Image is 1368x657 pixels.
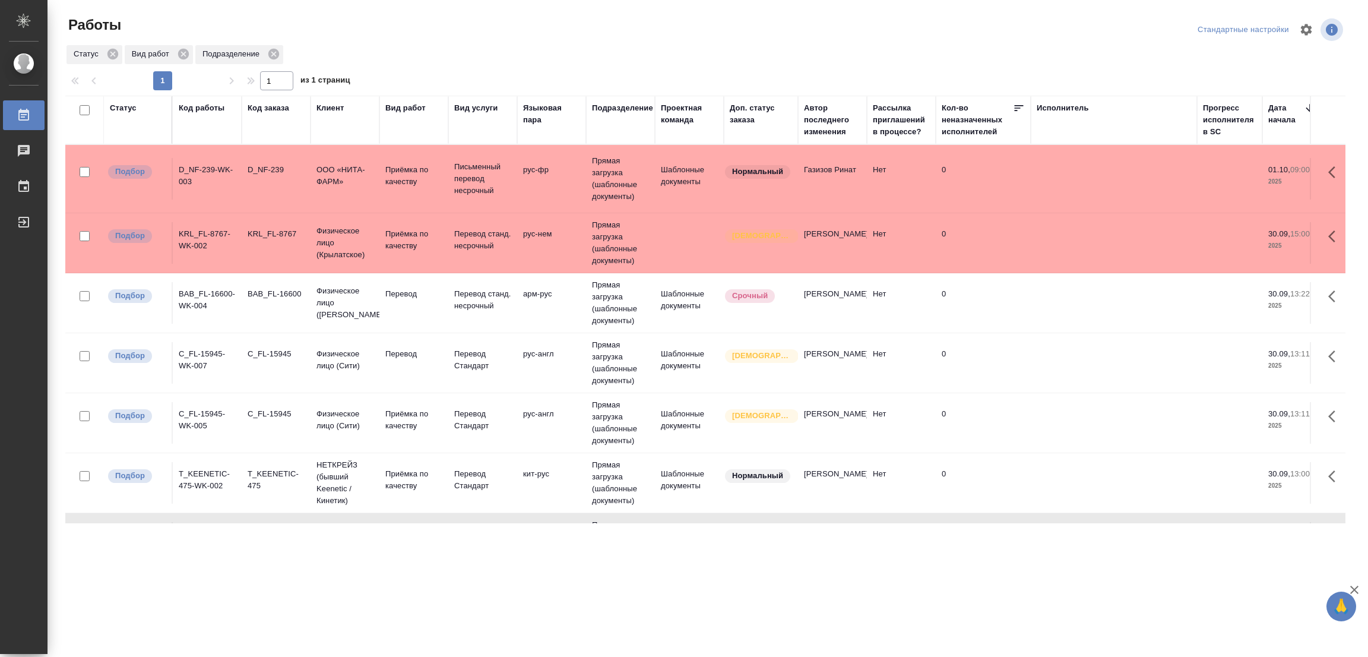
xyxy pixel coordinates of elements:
div: Дата начала [1268,102,1304,126]
p: Письменный перевод несрочный [454,161,511,197]
td: Нет [867,342,936,384]
td: Шаблонные документы [655,522,724,564]
p: Перевод станд. несрочный [454,228,511,252]
div: Можно подбирать исполнителей [107,348,166,364]
button: Здесь прячутся важные кнопки [1321,462,1350,491]
p: Физическое лицо (Сити) [316,348,373,372]
td: 0 [936,462,1031,504]
div: Вид услуги [454,102,498,114]
td: T_KEENETIC-475-WK-002 [173,462,242,504]
td: BAB_FL-16599-WK-007 [173,522,242,564]
td: 0 [936,522,1031,564]
td: [PERSON_NAME] [798,522,867,564]
p: 2025 [1268,480,1316,492]
p: Физическое лицо (Крылатское) [316,225,373,261]
td: Прямая загрузка (шаблонные документы) [586,213,655,273]
td: рус-фр [517,158,586,200]
div: Код заказа [248,102,289,114]
div: KRL_FL-8767 [248,228,305,240]
td: Нет [867,402,936,444]
div: D_NF-239 [248,164,305,176]
td: Нет [867,462,936,504]
td: 0 [936,342,1031,384]
button: Здесь прячутся важные кнопки [1321,222,1350,251]
p: 30.09, [1268,229,1290,238]
td: Шаблонные документы [655,158,724,200]
td: Прямая загрузка (шаблонные документы) [586,453,655,513]
div: Проектная команда [661,102,718,126]
div: split button [1195,21,1292,39]
p: 15:00 [1290,229,1310,238]
p: Подбор [115,166,145,178]
p: 13:22 [1290,289,1310,298]
button: Здесь прячутся важные кнопки [1321,282,1350,311]
p: Физическое лицо ([PERSON_NAME]) [316,285,373,321]
td: Нет [867,522,936,564]
td: [PERSON_NAME] [798,402,867,444]
p: [DEMOGRAPHIC_DATA] [732,410,791,422]
td: Нет [867,282,936,324]
td: арм-рус [517,282,586,324]
div: Можно подбирать исполнителей [107,228,166,244]
p: Приёмка по качеству [385,468,442,492]
td: C_FL-15945-WK-007 [173,342,242,384]
td: Нет [867,158,936,200]
td: Шаблонные документы [655,462,724,504]
span: из 1 страниц [300,73,350,90]
p: Нормальный [732,166,783,178]
p: Приёмка по качеству [385,164,442,188]
td: 0 [936,402,1031,444]
p: Подбор [115,230,145,242]
button: Здесь прячутся важные кнопки [1321,402,1350,431]
td: [PERSON_NAME] [798,462,867,504]
div: Можно подбирать исполнителей [107,468,166,484]
div: T_KEENETIC-475 [248,468,305,492]
p: 13:11 [1290,409,1310,418]
p: 13:11 [1290,349,1310,358]
p: 09:00 [1290,165,1310,174]
div: Прогресс исполнителя в SC [1203,102,1256,138]
p: Перевод [385,288,442,300]
div: C_FL-15945 [248,408,305,420]
span: Работы [65,15,121,34]
p: Вид работ [132,48,173,60]
p: 2025 [1268,240,1316,252]
p: Приёмка по качеству [385,228,442,252]
span: Настроить таблицу [1292,15,1320,44]
p: Срочный [732,290,768,302]
p: Статус [74,48,103,60]
p: НЕТКРЕЙЗ (бывший Keenetic / Кинетик) [316,459,373,507]
p: [DEMOGRAPHIC_DATA] [732,230,791,242]
span: 🙏 [1331,594,1351,619]
div: Клиент [316,102,344,114]
div: Вид работ [385,102,426,114]
p: Подбор [115,410,145,422]
p: 01.10, [1268,165,1290,174]
p: Приёмка по качеству [385,408,442,432]
button: 🙏 [1326,592,1356,621]
td: BAB_FL-16600-WK-004 [173,282,242,324]
td: Прямая загрузка (шаблонные документы) [586,273,655,333]
td: 0 [936,222,1031,264]
div: Статус [110,102,137,114]
div: Кол-во неназначенных исполнителей [942,102,1013,138]
div: Вид работ [125,45,193,64]
p: Подразделение [202,48,264,60]
td: Газизов Ринат [798,158,867,200]
td: [PERSON_NAME] [798,222,867,264]
p: Перевод Стандарт [454,408,511,432]
p: Подбор [115,290,145,302]
td: Нет [867,222,936,264]
td: рус-англ [517,402,586,444]
div: Подразделение [195,45,283,64]
td: Прямая загрузка (шаблонные документы) [586,149,655,209]
div: Рассылка приглашений в процессе? [873,102,930,138]
p: Перевод Стандарт [454,468,511,492]
p: Перевод Стандарт [454,348,511,372]
p: Нормальный [732,470,783,482]
p: 30.09, [1268,349,1290,358]
td: Шаблонные документы [655,402,724,444]
p: 30.09, [1268,409,1290,418]
button: Здесь прячутся важные кнопки [1321,342,1350,371]
p: ООО «НИТА-ФАРМ» [316,164,373,188]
